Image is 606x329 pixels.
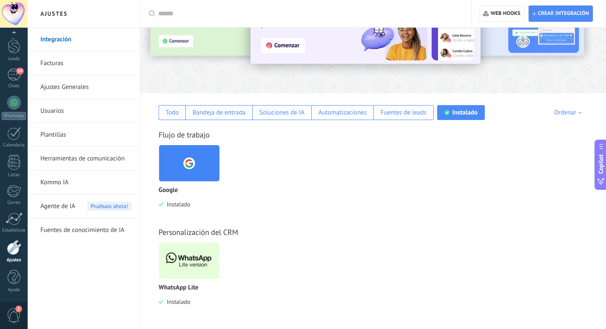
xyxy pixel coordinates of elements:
[159,143,219,184] img: google.png
[15,306,22,312] span: 2
[28,99,140,123] li: Usuarios
[163,200,190,208] span: Instalado
[163,298,190,306] span: Instalado
[40,123,131,147] a: Plantillas
[28,147,140,171] li: Herramientas de comunicación
[554,109,584,117] div: Ordenar
[2,83,26,89] div: Chats
[40,99,131,123] a: Usuarios
[2,112,26,120] div: WhatsApp
[159,240,219,281] img: logo_main.png
[28,123,140,147] li: Plantillas
[538,10,589,17] span: Crear integración
[2,228,26,233] div: Estadísticas
[16,68,23,74] span: 14
[28,51,140,75] li: Facturas
[40,75,131,99] a: Ajustes Generales
[166,109,179,117] div: Todo
[597,154,605,174] span: Copilot
[40,171,131,195] a: Kommo IA
[159,284,199,292] p: WhatsApp Lite
[319,109,367,117] div: Automatizaciones
[452,109,478,117] div: Instalado
[159,130,210,140] a: Flujo de trabajo
[40,195,131,218] a: Agente de IAPruébalo ahora!
[159,242,226,318] div: WhatsApp Lite
[40,51,131,75] a: Facturas
[159,227,238,237] a: Personalización del CRM
[491,10,521,17] span: Web hooks
[28,218,140,242] li: Fuentes de conocimiento de IA
[40,218,131,242] a: Fuentes de conocimiento de IA
[87,202,131,211] span: Pruébalo ahora!
[381,109,427,117] div: Fuentes de leads
[529,6,593,22] button: Crear integración
[2,257,26,263] div: Ajustes
[2,143,26,148] div: Calendario
[40,147,131,171] a: Herramientas de comunicación
[28,75,140,99] li: Ajustes Generales
[2,200,26,206] div: Correo
[40,195,75,218] span: Agente de IA
[28,195,140,218] li: Agente de IA
[479,6,524,22] button: Web hooks
[259,109,304,117] div: Soluciones de IA
[28,28,140,51] li: Integración
[2,56,26,62] div: Leads
[2,172,26,178] div: Listas
[28,171,140,195] li: Kommo IA
[2,287,26,293] div: Ayuda
[40,28,131,51] a: Integración
[193,109,245,117] div: Bandeja de entrada
[159,187,178,194] p: Google
[159,145,226,221] div: Google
